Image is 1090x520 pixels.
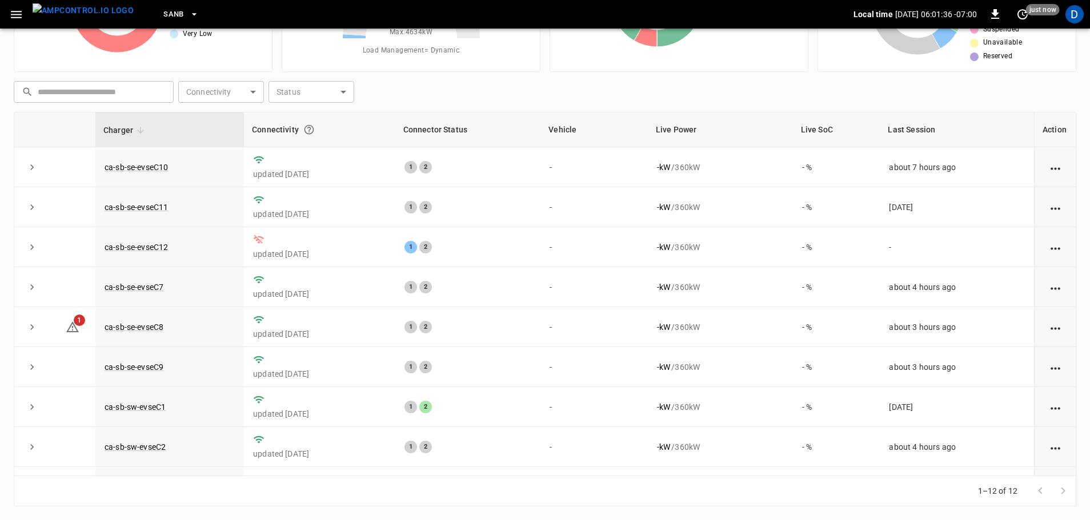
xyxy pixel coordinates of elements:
[419,401,432,413] div: 2
[105,243,168,252] a: ca-sb-se-evseC12
[253,368,386,380] p: updated [DATE]
[183,29,213,40] span: Very Low
[404,441,417,453] div: 1
[895,9,977,20] p: [DATE] 06:01:36 -07:00
[540,347,647,387] td: -
[540,227,647,267] td: -
[395,112,541,147] th: Connector Status
[105,323,163,332] a: ca-sb-se-evseC8
[983,24,1020,35] span: Suspended
[105,203,168,212] a: ca-sb-se-evseC11
[880,347,1034,387] td: about 3 hours ago
[540,147,647,187] td: -
[253,328,386,340] p: updated [DATE]
[1048,281,1063,293] div: action cell options
[540,387,647,427] td: -
[404,281,417,293] div: 1
[657,201,670,213] p: - kW
[657,361,784,373] div: / 360 kW
[540,187,647,227] td: -
[853,9,893,20] p: Local time
[404,401,417,413] div: 1
[657,281,670,293] p: - kW
[404,361,417,373] div: 1
[363,45,460,57] span: Load Management = Dynamic
[793,387,880,427] td: - %
[23,239,41,256] button: expand row
[880,112,1034,147] th: Last Session
[1048,201,1063,213] div: action cell options
[880,147,1034,187] td: about 7 hours ago
[1048,241,1063,253] div: action cell options
[1065,5,1084,23] div: profile-icon
[103,123,148,137] span: Charger
[253,168,386,180] p: updated [DATE]
[404,201,417,213] div: 1
[1013,5,1032,23] button: set refresh interval
[880,387,1034,427] td: [DATE]
[983,51,1012,62] span: Reserved
[105,402,166,412] a: ca-sb-sw-evseC1
[657,162,670,173] p: - kW
[404,241,417,253] div: 1
[74,315,85,326] span: 1
[880,267,1034,307] td: about 4 hours ago
[419,441,432,453] div: 2
[793,267,880,307] td: - %
[419,201,432,213] div: 2
[66,322,79,331] a: 1
[253,448,386,459] p: updated [DATE]
[793,427,880,467] td: - %
[880,227,1034,267] td: -
[540,307,647,347] td: -
[390,27,432,38] span: Max. 4634 kW
[540,267,647,307] td: -
[159,3,203,26] button: SanB
[419,241,432,253] div: 2
[983,37,1022,49] span: Unavailable
[23,438,41,455] button: expand row
[253,408,386,420] p: updated [DATE]
[404,321,417,333] div: 1
[23,398,41,416] button: expand row
[23,279,41,296] button: expand row
[793,147,880,187] td: - %
[1034,112,1076,147] th: Action
[1048,162,1063,173] div: action cell options
[105,163,168,172] a: ca-sb-se-evseC10
[880,187,1034,227] td: [DATE]
[253,288,386,300] p: updated [DATE]
[1048,321,1063,333] div: action cell options
[657,361,670,373] p: - kW
[419,161,432,174] div: 2
[105,283,163,292] a: ca-sb-se-evseC7
[1048,441,1063,453] div: action cell options
[880,307,1034,347] td: about 3 hours ago
[657,441,784,453] div: / 360 kW
[253,248,386,260] p: updated [DATE]
[23,159,41,176] button: expand row
[1048,401,1063,413] div: action cell options
[657,281,784,293] div: / 360 kW
[793,227,880,267] td: - %
[540,427,647,467] td: -
[419,361,432,373] div: 2
[793,347,880,387] td: - %
[105,442,166,452] a: ca-sb-sw-evseC2
[23,199,41,216] button: expand row
[1048,361,1063,373] div: action cell options
[657,321,670,333] p: - kW
[33,3,134,18] img: ampcontrol.io logo
[657,241,670,253] p: - kW
[540,112,647,147] th: Vehicle
[419,321,432,333] div: 2
[657,162,784,173] div: / 360 kW
[540,467,647,507] td: -
[657,321,784,333] div: / 360 kW
[793,112,880,147] th: Live SoC
[105,362,163,372] a: ca-sb-se-evseC9
[657,241,784,253] div: / 360 kW
[978,485,1018,497] p: 1–12 of 12
[793,307,880,347] td: - %
[880,427,1034,467] td: about 4 hours ago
